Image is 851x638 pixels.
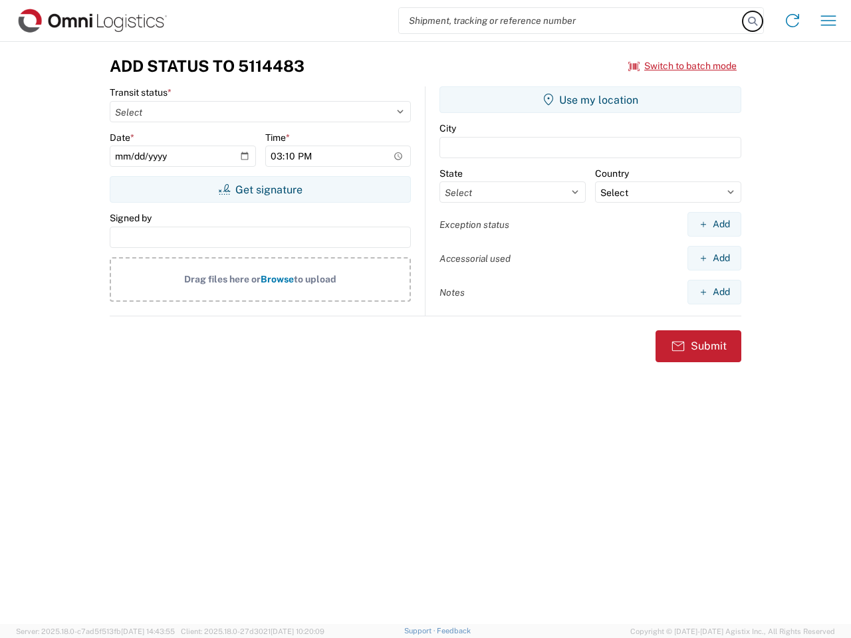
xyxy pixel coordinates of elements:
[687,246,741,270] button: Add
[439,86,741,113] button: Use my location
[265,132,290,144] label: Time
[110,212,152,224] label: Signed by
[121,627,175,635] span: [DATE] 14:43:55
[439,122,456,134] label: City
[656,330,741,362] button: Submit
[687,280,741,304] button: Add
[271,627,324,635] span: [DATE] 10:20:09
[261,274,294,284] span: Browse
[110,176,411,203] button: Get signature
[628,55,737,77] button: Switch to batch mode
[184,274,261,284] span: Drag files here or
[110,132,134,144] label: Date
[399,8,743,33] input: Shipment, tracking or reference number
[181,627,324,635] span: Client: 2025.18.0-27d3021
[110,86,172,98] label: Transit status
[294,274,336,284] span: to upload
[16,627,175,635] span: Server: 2025.18.0-c7ad5f513fb
[687,212,741,237] button: Add
[110,56,304,76] h3: Add Status to 5114483
[439,253,511,265] label: Accessorial used
[630,625,835,637] span: Copyright © [DATE]-[DATE] Agistix Inc., All Rights Reserved
[404,627,437,635] a: Support
[439,286,465,298] label: Notes
[595,167,629,179] label: Country
[439,167,463,179] label: State
[439,219,509,231] label: Exception status
[437,627,471,635] a: Feedback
